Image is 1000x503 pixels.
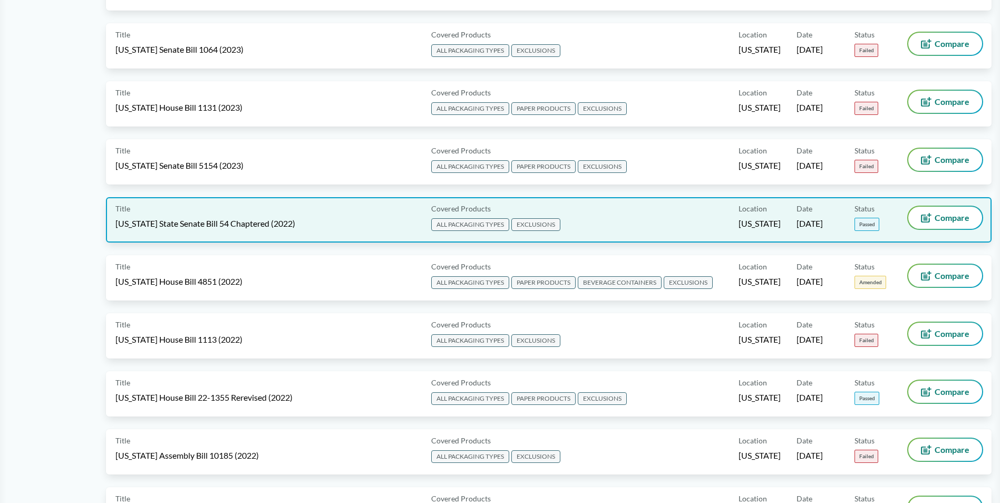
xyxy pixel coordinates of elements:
span: [US_STATE] House Bill 1113 (2022) [115,334,242,345]
span: [US_STATE] [739,218,781,229]
span: Date [797,29,812,40]
span: Covered Products [431,203,491,214]
span: Status [855,145,875,156]
span: Title [115,87,130,98]
span: Title [115,145,130,156]
span: ALL PACKAGING TYPES [431,334,509,347]
span: Title [115,29,130,40]
span: Failed [855,102,878,115]
span: Compare [935,156,969,164]
span: Location [739,203,767,214]
span: [US_STATE] State Senate Bill 54 Chaptered (2022) [115,218,295,229]
span: [DATE] [797,276,823,287]
span: Status [855,261,875,272]
span: BEVERAGE CONTAINERS [578,276,662,289]
button: Compare [908,207,982,229]
span: Covered Products [431,319,491,330]
span: Title [115,261,130,272]
button: Compare [908,323,982,345]
span: [US_STATE] [739,450,781,461]
span: [DATE] [797,102,823,113]
span: ALL PACKAGING TYPES [431,450,509,463]
span: Status [855,29,875,40]
span: PAPER PRODUCTS [511,102,576,115]
span: Covered Products [431,435,491,446]
button: Compare [908,439,982,461]
span: Status [855,319,875,330]
span: Date [797,203,812,214]
span: Covered Products [431,145,491,156]
button: Compare [908,265,982,287]
span: [US_STATE] [739,392,781,403]
span: PAPER PRODUCTS [511,392,576,405]
span: ALL PACKAGING TYPES [431,160,509,173]
span: [US_STATE] House Bill 4851 (2022) [115,276,242,287]
span: Passed [855,392,879,405]
span: Covered Products [431,87,491,98]
span: [US_STATE] [739,160,781,171]
span: Date [797,145,812,156]
span: Date [797,261,812,272]
button: Compare [908,91,982,113]
span: Date [797,87,812,98]
span: Date [797,377,812,388]
span: Compare [935,98,969,106]
button: Compare [908,33,982,55]
span: Title [115,435,130,446]
span: [DATE] [797,392,823,403]
span: EXCLUSIONS [664,276,713,289]
span: EXCLUSIONS [578,392,627,405]
span: EXCLUSIONS [511,218,560,231]
span: Compare [935,330,969,338]
span: Status [855,87,875,98]
span: Location [739,319,767,330]
span: EXCLUSIONS [578,102,627,115]
span: ALL PACKAGING TYPES [431,276,509,289]
span: Location [739,435,767,446]
span: Amended [855,276,886,289]
span: EXCLUSIONS [511,44,560,57]
span: [US_STATE] [739,276,781,287]
span: [US_STATE] [739,334,781,345]
span: ALL PACKAGING TYPES [431,218,509,231]
button: Compare [908,149,982,171]
span: [DATE] [797,450,823,461]
span: Title [115,377,130,388]
span: Date [797,435,812,446]
span: Location [739,87,767,98]
span: Passed [855,218,879,231]
span: Failed [855,44,878,57]
span: Covered Products [431,377,491,388]
span: [US_STATE] House Bill 1131 (2023) [115,102,242,113]
span: Failed [855,334,878,347]
span: [US_STATE] Senate Bill 5154 (2023) [115,160,244,171]
span: ALL PACKAGING TYPES [431,44,509,57]
span: ALL PACKAGING TYPES [431,392,509,405]
span: EXCLUSIONS [511,450,560,463]
span: [US_STATE] Senate Bill 1064 (2023) [115,44,244,55]
span: Title [115,319,130,330]
span: [DATE] [797,334,823,345]
span: Status [855,203,875,214]
span: Location [739,261,767,272]
span: Compare [935,446,969,454]
span: Covered Products [431,29,491,40]
span: Date [797,319,812,330]
span: [US_STATE] House Bill 22-1355 Rerevised (2022) [115,392,293,403]
span: PAPER PRODUCTS [511,276,576,289]
span: [US_STATE] Assembly Bill 10185 (2022) [115,450,259,461]
span: PAPER PRODUCTS [511,160,576,173]
span: Failed [855,160,878,173]
span: ALL PACKAGING TYPES [431,102,509,115]
button: Compare [908,381,982,403]
span: [US_STATE] [739,44,781,55]
span: Location [739,29,767,40]
span: [DATE] [797,218,823,229]
span: Status [855,435,875,446]
span: Compare [935,388,969,396]
span: Compare [935,272,969,280]
span: Failed [855,450,878,463]
span: EXCLUSIONS [578,160,627,173]
span: Compare [935,214,969,222]
span: [US_STATE] [739,102,781,113]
